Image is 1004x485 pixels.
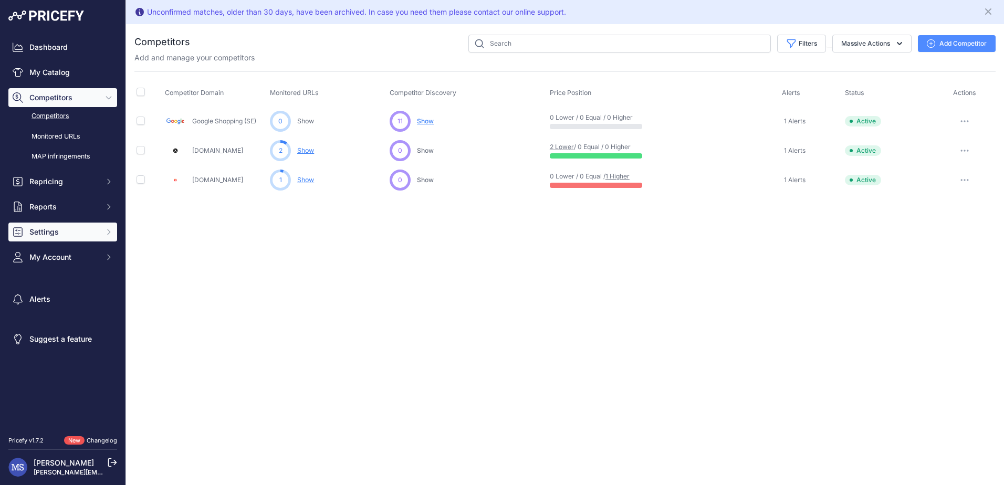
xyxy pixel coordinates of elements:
[784,146,806,155] span: 1 Alerts
[8,10,84,21] img: Pricefy Logo
[8,223,117,241] button: Settings
[782,89,800,97] span: Alerts
[398,146,402,155] span: 0
[468,35,771,52] input: Search
[845,145,881,156] span: Active
[87,437,117,444] a: Changelog
[29,227,98,237] span: Settings
[8,248,117,267] button: My Account
[297,146,314,154] a: Show
[147,7,566,17] div: Unconfirmed matches, older than 30 days, have been archived. In case you need them please contact...
[8,38,117,424] nav: Sidebar
[845,116,881,126] span: Active
[983,4,996,17] button: Close
[777,35,826,52] button: Filters
[398,117,403,126] span: 11
[279,175,282,185] span: 1
[192,146,243,154] a: [DOMAIN_NAME]
[918,35,996,52] button: Add Competitor
[417,176,434,184] span: Show
[550,113,617,122] p: 0 Lower / 0 Equal / 0 Higher
[417,117,434,125] span: Show
[550,172,617,181] p: 0 Lower / 0 Equal /
[8,107,117,125] a: Competitors
[297,176,314,184] a: Show
[134,35,190,49] h2: Competitors
[192,176,243,184] a: [DOMAIN_NAME]
[270,89,319,97] span: Monitored URLs
[417,146,434,154] span: Show
[34,468,247,476] a: [PERSON_NAME][EMAIL_ADDRESS][PERSON_NAME][DOMAIN_NAME]
[8,197,117,216] button: Reports
[192,117,256,125] a: Google Shopping (SE)
[398,175,402,185] span: 0
[550,143,574,151] a: 2 Lower
[8,88,117,107] button: Competitors
[605,172,630,180] a: 1 Higher
[845,89,864,97] span: Status
[8,330,117,349] a: Suggest a feature
[8,38,117,57] a: Dashboard
[784,117,806,125] span: 1 Alerts
[550,89,591,97] span: Price Position
[29,252,98,262] span: My Account
[134,52,255,63] p: Add and manage your competitors
[550,143,617,151] p: / 0 Equal / 0 Higher
[8,436,44,445] div: Pricefy v1.7.2
[782,116,806,126] a: 1 Alerts
[279,146,283,155] span: 2
[390,89,456,97] span: Competitor Discovery
[8,128,117,146] a: Monitored URLs
[165,89,224,97] span: Competitor Domain
[29,202,98,212] span: Reports
[953,89,976,97] span: Actions
[8,63,117,82] a: My Catalog
[782,175,806,185] a: 1 Alerts
[34,458,94,467] a: [PERSON_NAME]
[782,145,806,156] a: 1 Alerts
[297,117,314,125] a: Show
[8,290,117,309] a: Alerts
[845,175,881,185] span: Active
[278,117,283,126] span: 0
[8,147,117,166] a: MAP infringements
[784,176,806,184] span: 1 Alerts
[29,176,98,187] span: Repricing
[64,436,85,445] span: New
[832,35,912,52] button: Massive Actions
[8,172,117,191] button: Repricing
[29,92,98,103] span: Competitors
